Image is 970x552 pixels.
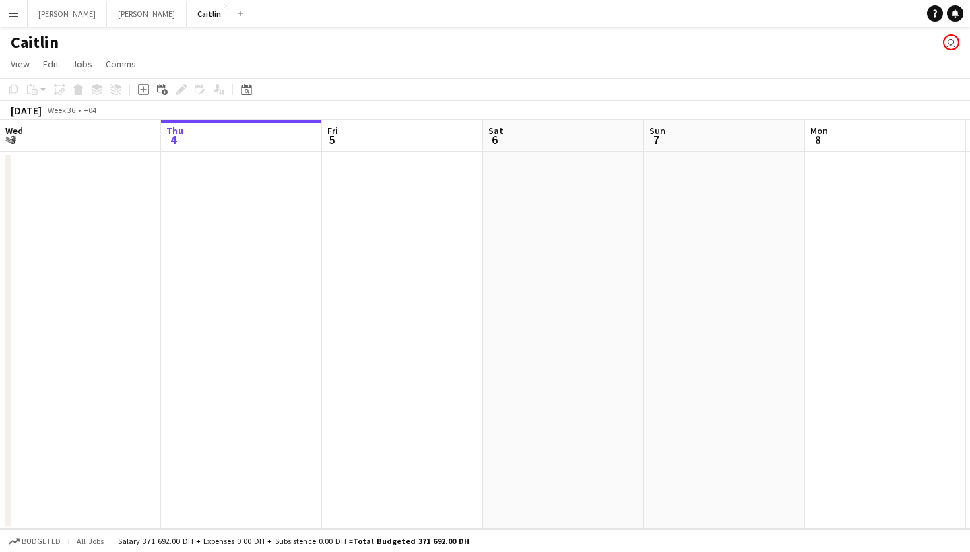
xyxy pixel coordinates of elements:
h1: Caitlin [11,32,59,53]
a: Comms [100,55,141,73]
span: 3 [3,132,23,147]
span: Thu [166,125,183,137]
span: Budgeted [22,537,61,546]
span: Edit [43,58,59,70]
div: Salary 371 692.00 DH + Expenses 0.00 DH + Subsistence 0.00 DH = [118,536,470,546]
span: Comms [106,58,136,70]
a: Edit [38,55,64,73]
span: Mon [810,125,828,137]
span: Week 36 [44,105,78,115]
a: Jobs [67,55,98,73]
span: Fri [327,125,338,137]
span: Total Budgeted 371 692.00 DH [353,536,470,546]
button: [PERSON_NAME] [28,1,107,27]
span: Jobs [72,58,92,70]
span: View [11,58,30,70]
span: 4 [164,132,183,147]
a: View [5,55,35,73]
div: [DATE] [11,104,42,117]
app-user-avatar: Caitlin Aldendorff [943,34,959,50]
span: All jobs [74,536,106,546]
button: Budgeted [7,534,63,549]
span: Sun [649,125,666,137]
button: Caitlin [187,1,232,27]
span: 8 [808,132,828,147]
span: Wed [5,125,23,137]
button: [PERSON_NAME] [107,1,187,27]
span: Sat [488,125,503,137]
span: 7 [647,132,666,147]
div: +04 [84,105,96,115]
span: 6 [486,132,503,147]
span: 5 [325,132,338,147]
